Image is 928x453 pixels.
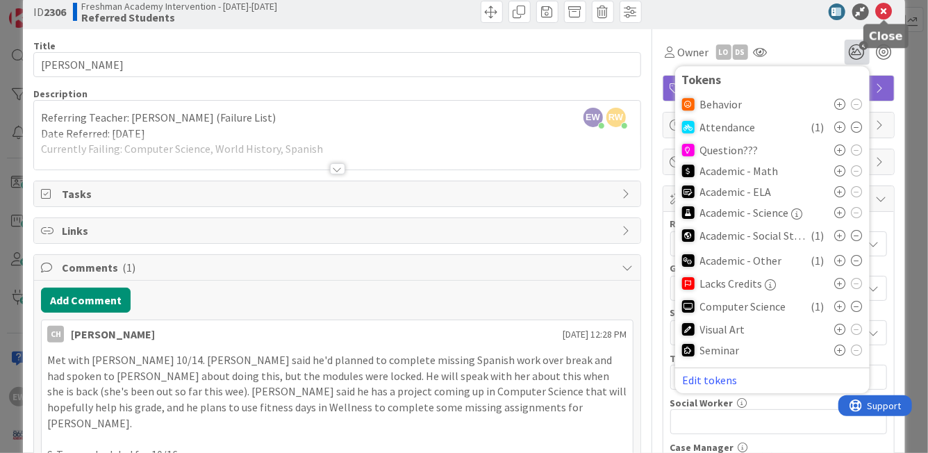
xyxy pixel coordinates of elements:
[44,5,66,19] b: 2306
[700,121,756,133] span: Attendance
[670,308,887,318] div: Student Plan
[41,288,131,313] button: Add Comment
[29,2,63,19] span: Support
[700,144,759,156] span: Question???
[41,126,633,142] p: Date Referred: [DATE]
[62,259,615,276] span: Comments
[733,44,748,60] div: DS
[700,254,782,267] span: Academic - Other
[670,263,887,273] div: Grade
[700,344,740,356] span: Seminar
[33,3,66,20] span: ID
[670,352,712,365] label: Teachers
[700,323,745,336] span: Visual Art
[700,186,772,198] span: Academic - ELA
[700,206,789,219] span: Academic - Science
[583,108,603,127] span: EW
[62,222,615,239] span: Links
[563,327,627,342] span: [DATE] 12:28 PM
[700,300,786,313] span: Computer Science
[71,326,155,343] div: [PERSON_NAME]
[682,73,863,87] div: Tokens
[700,229,808,242] span: Academic - Social Studies
[811,252,825,269] span: ( 1 )
[670,219,887,229] div: Risk
[122,261,135,274] span: ( 1 )
[869,30,903,43] h5: Close
[606,108,626,127] span: RW
[33,88,88,100] span: Description
[811,227,825,244] span: ( 1 )
[678,44,709,60] span: Owner
[811,119,825,135] span: ( 1 )
[682,374,738,386] button: Edit tokens
[33,40,56,52] label: Title
[700,98,743,110] span: Behavior
[700,165,779,177] span: Academic - Math
[41,110,633,126] p: Referring Teacher: [PERSON_NAME] (Failure List)
[81,12,277,23] b: Referred Students
[700,277,763,290] span: Lacks Credits
[47,352,627,431] p: Met with [PERSON_NAME] 10/14. [PERSON_NAME] said he'd planned to complete missing Spanish work ov...
[811,298,825,315] span: ( 1 )
[81,1,277,12] span: Freshman Academy Intervention - [DATE]-[DATE]
[33,52,640,77] input: type card name here...
[859,41,868,50] span: 4
[670,397,734,409] label: Social Worker
[47,326,64,343] div: CH
[716,44,731,60] div: LO
[62,186,615,202] span: Tasks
